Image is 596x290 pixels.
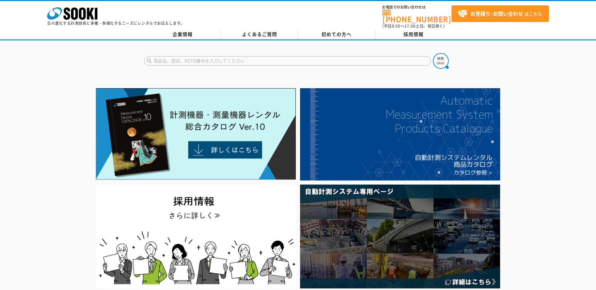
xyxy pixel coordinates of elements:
[433,53,449,69] img: btn_search.png
[144,30,221,39] a: 企業情報
[382,5,451,9] span: お電話でのお問い合わせは
[392,23,401,29] span: 8:50
[300,185,500,288] img: 自動計測システム専用ページ
[458,9,542,19] span: はこちら
[404,23,416,29] span: 17:30
[96,88,296,180] img: Catalog Ver10
[470,10,523,17] strong: お見積り･お問い合わせ
[451,5,549,22] a: お見積り･お問い合わせはこちら
[382,23,445,29] span: (平日 ～ 土日、祝日除く)
[375,30,452,39] a: 採用情報
[221,30,298,39] a: よくあるご質問
[382,10,451,23] a: [PHONE_NUMBER]
[300,88,500,180] img: 自動計測システムカタログ
[144,56,431,66] input: 商品名、型式、NETIS番号を入力してください
[321,31,352,38] span: 初めての方へ
[96,185,296,288] img: SOOKI recruit
[47,21,185,25] p: 日々進化する計測技術と多種・多様化するニーズにレンタルでお応えします。
[298,30,375,39] a: 初めての方へ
